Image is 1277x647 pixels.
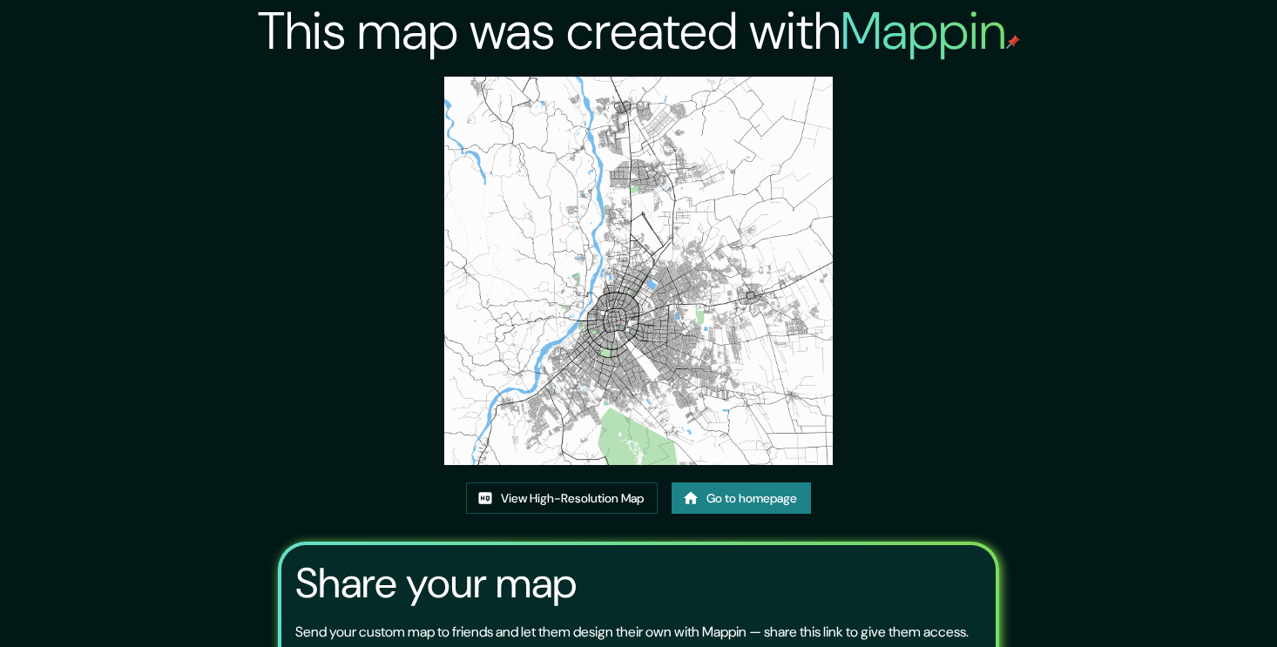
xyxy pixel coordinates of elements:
a: Go to homepage [672,482,811,515]
img: created-map [444,77,833,465]
img: mappin-pin [1006,35,1020,49]
p: Send your custom map to friends and let them design their own with Mappin — share this link to gi... [295,622,969,643]
a: View High-Resolution Map [466,482,658,515]
h3: Share your map [295,559,577,608]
